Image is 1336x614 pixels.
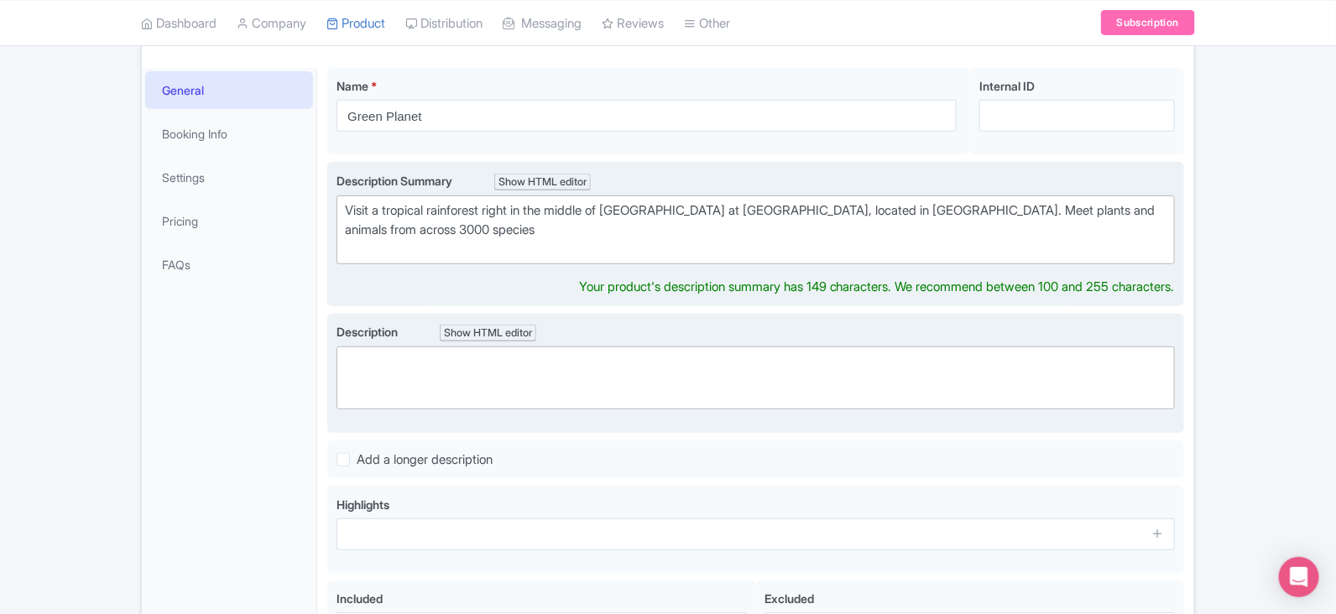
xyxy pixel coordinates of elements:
span: Name [337,79,368,93]
a: Pricing [145,202,313,240]
a: Subscription [1101,10,1195,35]
span: Internal ID [979,79,1035,93]
a: General [145,71,313,109]
div: Show HTML editor [440,325,536,342]
span: Description Summary [337,174,452,188]
div: Your product's description summary has 149 characters. We recommend between 100 and 255 characters. [579,278,1175,297]
span: Excluded [765,591,815,606]
a: Booking Info [145,115,313,153]
span: Highlights [337,497,389,512]
span: Included [337,591,383,606]
div: Open Intercom Messenger [1279,557,1319,597]
span: Add a longer description [357,451,493,467]
div: Visit a tropical rainforest right in the middle of [GEOGRAPHIC_DATA] at [GEOGRAPHIC_DATA], locate... [345,201,1166,239]
div: Show HTML editor [494,174,591,191]
a: Settings [145,159,313,196]
a: FAQs [145,246,313,284]
span: Description [337,325,398,339]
